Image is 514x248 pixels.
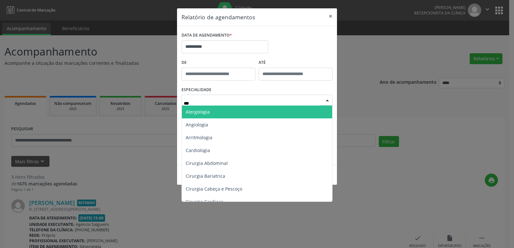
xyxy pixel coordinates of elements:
[186,134,212,141] span: Arritmologia
[182,58,255,68] label: De
[186,160,228,166] span: Cirurgia Abdominal
[182,13,255,21] h5: Relatório de agendamentos
[182,85,211,95] label: ESPECIALIDADE
[186,186,242,192] span: Cirurgia Cabeça e Pescoço
[186,173,225,179] span: Cirurgia Bariatrica
[324,8,337,24] button: Close
[186,147,210,153] span: Cardiologia
[186,122,208,128] span: Angiologia
[182,30,232,40] label: DATA DE AGENDAMENTO
[186,199,223,205] span: Cirurgia Cardiaca
[186,109,210,115] span: Alergologia
[259,58,332,68] label: ATÉ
